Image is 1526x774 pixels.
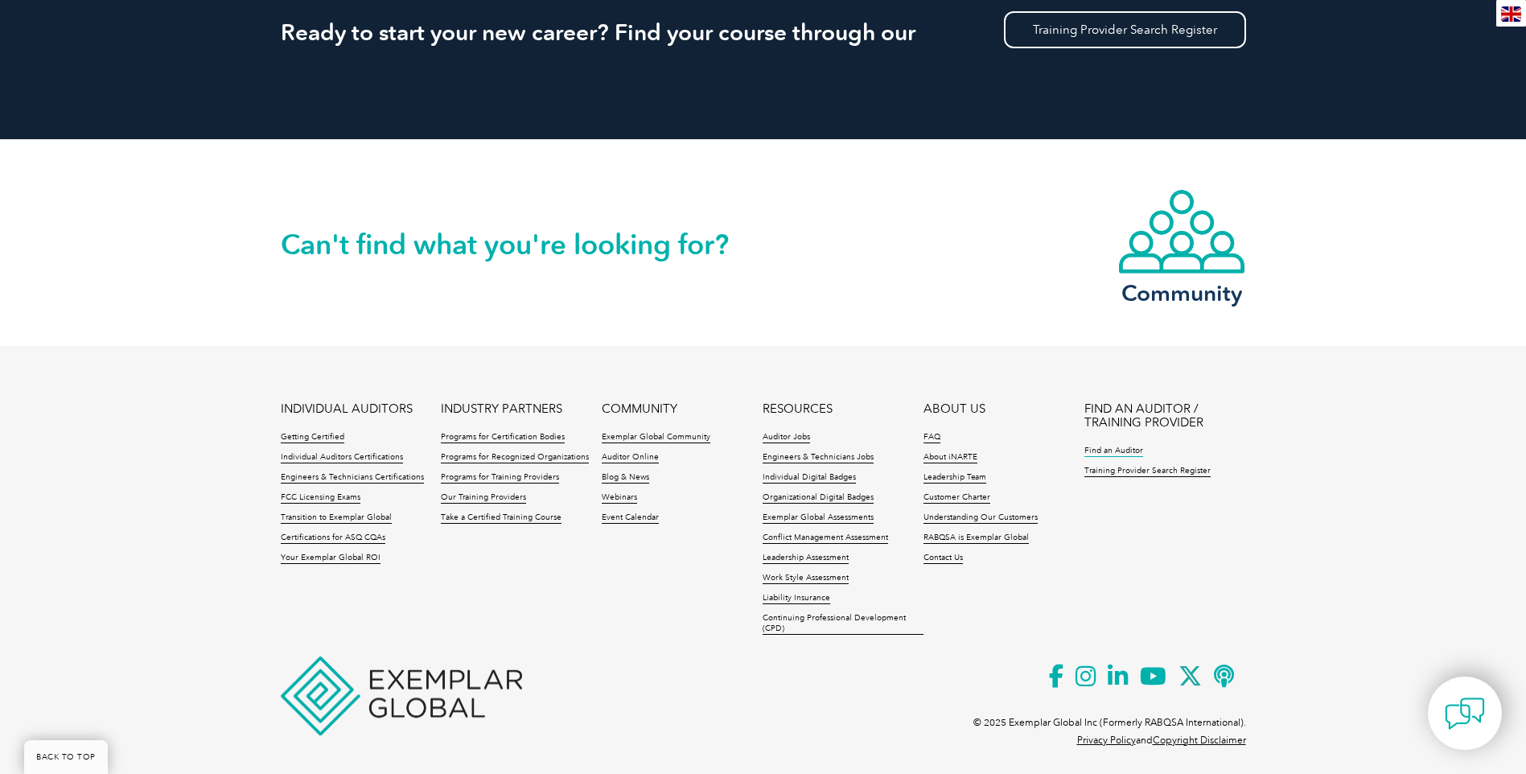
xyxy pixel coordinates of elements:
a: Leadership Team [923,472,986,484]
a: RABQSA is Exemplar Global [923,533,1029,544]
a: INDIVIDUAL AUDITORS [281,402,413,416]
a: FCC Licensing Exams [281,492,360,504]
a: INDUSTRY PARTNERS [441,402,562,416]
a: Getting Certified [281,432,344,443]
a: Certifications for ASQ CQAs [281,533,385,544]
a: Conflict Management Assessment [763,533,888,544]
a: Copyright Disclaimer [1153,735,1246,746]
a: Find an Auditor [1084,446,1143,457]
a: RESOURCES [763,402,833,416]
a: Programs for Training Providers [441,472,559,484]
a: Organizational Digital Badges [763,492,874,504]
a: Individual Digital Badges [763,472,856,484]
a: Transition to Exemplar Global [281,513,392,524]
a: Auditor Online [602,452,659,463]
a: Engineers & Technicians Jobs [763,452,874,463]
img: contact-chat.png [1445,694,1485,734]
a: Individual Auditors Certifications [281,452,403,463]
a: Leadership Assessment [763,553,849,564]
a: COMMUNITY [602,402,677,416]
img: en [1501,6,1521,22]
img: icon-community.webp [1117,188,1246,275]
h2: Can't find what you're looking for? [281,232,763,257]
a: FAQ [923,432,940,443]
a: Webinars [602,492,637,504]
a: Programs for Recognized Organizations [441,452,589,463]
p: © 2025 Exemplar Global Inc (Formerly RABQSA International). [973,714,1246,731]
a: Auditor Jobs [763,432,810,443]
a: Liability Insurance [763,593,830,604]
a: Your Exemplar Global ROI [281,553,380,564]
a: Engineers & Technicians Certifications [281,472,424,484]
img: Exemplar Global [281,657,522,735]
h2: Ready to start your new career? Find your course through our [281,19,1246,45]
p: and [1077,731,1246,749]
a: Customer Charter [923,492,990,504]
a: Exemplar Global Community [602,432,710,443]
a: Programs for Certification Bodies [441,432,565,443]
a: BACK TO TOP [24,740,108,774]
a: About iNARTE [923,452,977,463]
a: Training Provider Search Register [1004,11,1246,48]
a: Community [1117,188,1246,303]
a: Blog & News [602,472,649,484]
a: Work Style Assessment [763,573,849,584]
a: Understanding Our Customers [923,513,1038,524]
a: Training Provider Search Register [1084,466,1211,477]
h3: Community [1117,283,1246,303]
a: Continuing Professional Development (CPD) [763,613,923,635]
a: Privacy Policy [1077,735,1136,746]
a: ABOUT US [923,402,985,416]
a: FIND AN AUDITOR / TRAINING PROVIDER [1084,402,1245,430]
a: Our Training Providers [441,492,526,504]
a: Event Calendar [602,513,659,524]
a: Contact Us [923,553,963,564]
a: Take a Certified Training Course [441,513,561,524]
a: Exemplar Global Assessments [763,513,874,524]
